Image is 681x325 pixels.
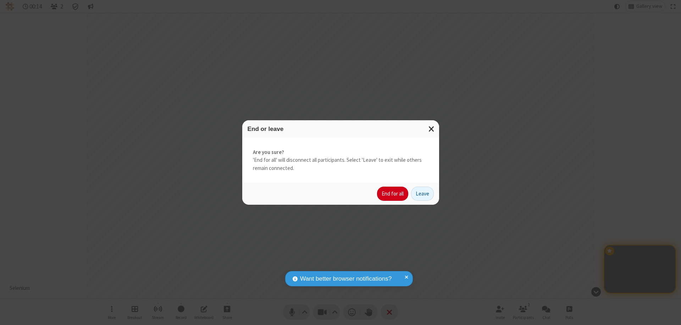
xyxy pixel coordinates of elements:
[248,126,434,132] h3: End or leave
[424,120,439,138] button: Close modal
[411,187,434,201] button: Leave
[300,274,392,283] span: Want better browser notifications?
[253,148,428,156] strong: Are you sure?
[242,138,439,183] div: 'End for all' will disconnect all participants. Select 'Leave' to exit while others remain connec...
[377,187,408,201] button: End for all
